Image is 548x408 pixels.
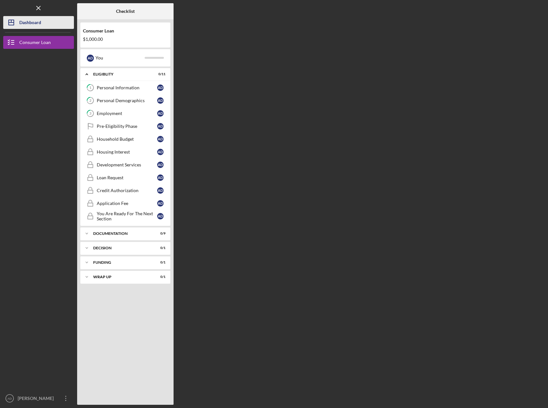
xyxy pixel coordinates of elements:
div: Employment [97,111,157,116]
a: Household BudgetAD [84,133,167,146]
a: 2Personal DemographicsAD [84,94,167,107]
a: 3EmploymentAD [84,107,167,120]
div: Loan Request [97,175,157,180]
a: Pre-Eligibility PhaseAD [84,120,167,133]
div: Household Budget [97,137,157,142]
div: A D [157,187,164,194]
button: AD[PERSON_NAME] [3,392,74,405]
div: A D [157,200,164,207]
div: A D [157,136,164,142]
div: Development Services [97,162,157,167]
div: 0 / 1 [154,261,166,264]
div: Application Fee [97,201,157,206]
div: Consumer Loan [19,36,51,50]
div: You Are Ready For The Next Section [97,211,157,221]
div: Eligiblity [93,72,149,76]
a: Loan RequestAD [84,171,167,184]
div: Funding [93,261,149,264]
div: A D [157,123,164,129]
button: Consumer Loan [3,36,74,49]
div: A D [157,110,164,117]
div: A D [157,213,164,219]
div: A D [87,55,94,62]
tspan: 1 [89,86,91,90]
div: A D [157,174,164,181]
div: A D [157,84,164,91]
div: A D [157,97,164,104]
div: Personal Demographics [97,98,157,103]
div: Consumer Loan [83,28,168,33]
div: 0 / 1 [154,246,166,250]
button: Dashboard [3,16,74,29]
a: 1Personal InformationAD [84,81,167,94]
div: Documentation [93,232,149,235]
div: Housing Interest [97,149,157,155]
div: Pre-Eligibility Phase [97,124,157,129]
div: Wrap up [93,275,149,279]
text: AD [7,397,12,400]
div: Credit Authorization [97,188,157,193]
a: Development ServicesAD [84,158,167,171]
div: Decision [93,246,149,250]
tspan: 3 [89,111,91,116]
a: Housing InterestAD [84,146,167,158]
a: Credit AuthorizationAD [84,184,167,197]
div: [PERSON_NAME] [16,392,58,406]
div: Dashboard [19,16,41,31]
div: You [95,52,145,63]
div: 0 / 1 [154,275,166,279]
div: 0 / 9 [154,232,166,235]
div: $1,000.00 [83,37,168,42]
b: Checklist [116,9,135,14]
div: 0 / 11 [154,72,166,76]
div: A D [157,162,164,168]
tspan: 2 [89,99,91,103]
div: A D [157,149,164,155]
a: Application FeeAD [84,197,167,210]
a: You Are Ready For The Next SectionAD [84,210,167,223]
div: Personal Information [97,85,157,90]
